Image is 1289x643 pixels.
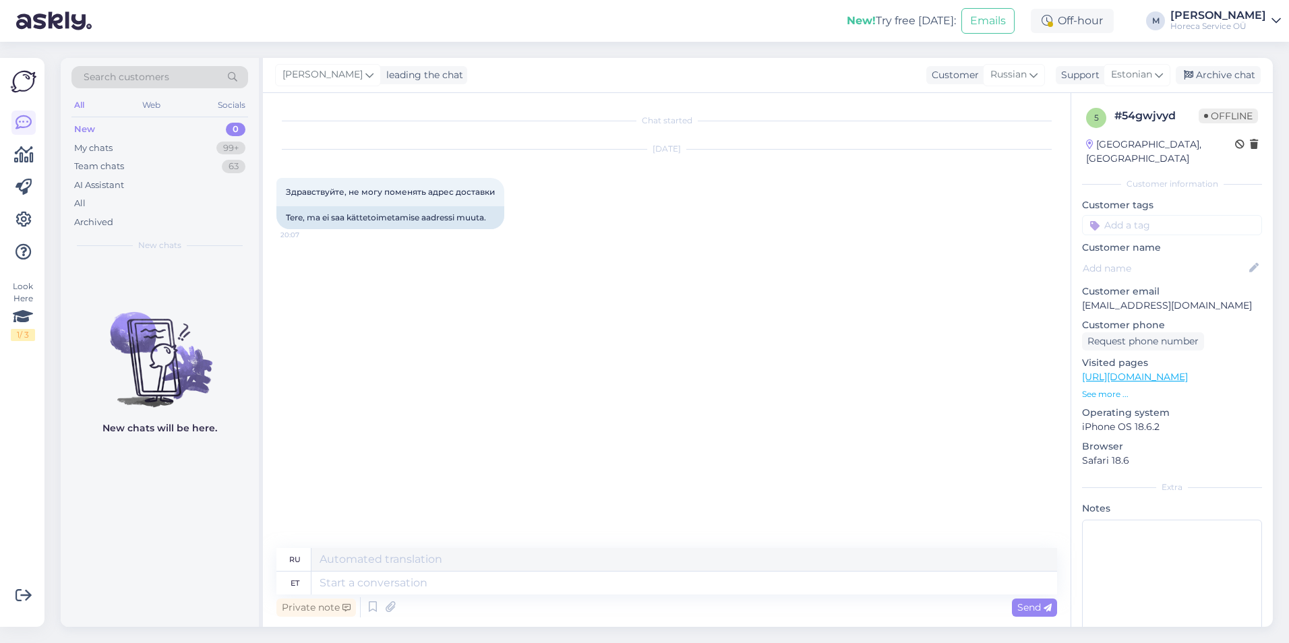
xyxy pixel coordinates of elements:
[74,160,124,173] div: Team chats
[1176,66,1261,84] div: Archive chat
[286,187,495,197] span: Здравствуйте, не могу поменять адрес доставки
[138,239,181,251] span: New chats
[1082,406,1262,420] p: Operating system
[1082,198,1262,212] p: Customer tags
[1083,261,1247,276] input: Add name
[276,115,1057,127] div: Chat started
[1082,318,1262,332] p: Customer phone
[1146,11,1165,30] div: M
[291,572,299,594] div: et
[961,8,1015,34] button: Emails
[381,68,463,82] div: leading the chat
[1017,601,1052,613] span: Send
[276,206,504,229] div: Tere, ma ei saa kättetoimetamise aadressi muuta.
[1082,388,1262,400] p: See more ...
[74,142,113,155] div: My chats
[1056,68,1100,82] div: Support
[1111,67,1152,82] span: Estonian
[102,421,217,435] p: New chats will be here.
[140,96,163,114] div: Web
[1082,439,1262,454] p: Browser
[289,548,301,571] div: ru
[847,14,876,27] b: New!
[11,280,35,341] div: Look Here
[1170,10,1266,21] div: [PERSON_NAME]
[74,123,95,136] div: New
[1082,332,1204,350] div: Request phone number
[926,68,979,82] div: Customer
[990,67,1027,82] span: Russian
[11,69,36,94] img: Askly Logo
[1082,420,1262,434] p: iPhone OS 18.6.2
[226,123,245,136] div: 0
[1082,178,1262,190] div: Customer information
[1082,241,1262,255] p: Customer name
[276,599,356,617] div: Private note
[1082,356,1262,370] p: Visited pages
[1086,137,1235,166] div: [GEOGRAPHIC_DATA], [GEOGRAPHIC_DATA]
[1199,109,1258,123] span: Offline
[215,96,248,114] div: Socials
[280,230,331,240] span: 20:07
[74,197,86,210] div: All
[216,142,245,155] div: 99+
[1114,108,1199,124] div: # 54gwjvyd
[1082,454,1262,468] p: Safari 18.6
[11,329,35,341] div: 1 / 3
[1082,481,1262,493] div: Extra
[1082,215,1262,235] input: Add a tag
[282,67,363,82] span: [PERSON_NAME]
[1170,10,1281,32] a: [PERSON_NAME]Horeca Service OÜ
[222,160,245,173] div: 63
[74,216,113,229] div: Archived
[1082,501,1262,516] p: Notes
[1082,299,1262,313] p: [EMAIL_ADDRESS][DOMAIN_NAME]
[61,288,259,409] img: No chats
[84,70,169,84] span: Search customers
[1082,371,1188,383] a: [URL][DOMAIN_NAME]
[276,143,1057,155] div: [DATE]
[1094,113,1099,123] span: 5
[847,13,956,29] div: Try free [DATE]:
[74,179,124,192] div: AI Assistant
[1031,9,1114,33] div: Off-hour
[71,96,87,114] div: All
[1082,284,1262,299] p: Customer email
[1170,21,1266,32] div: Horeca Service OÜ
